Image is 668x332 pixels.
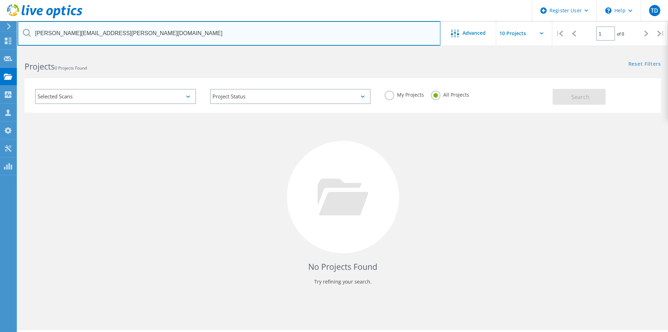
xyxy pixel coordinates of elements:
[571,93,589,101] span: Search
[654,21,668,46] div: |
[605,7,612,14] svg: \n
[651,8,658,13] span: TD
[431,91,469,97] label: All Projects
[18,21,440,46] input: Search projects by name, owner, ID, company, etc
[25,61,55,72] b: Projects
[7,15,82,20] a: Live Optics Dashboard
[463,31,486,35] span: Advanced
[628,61,661,67] a: Reset Filters
[32,276,654,287] p: Try refining your search.
[210,89,371,104] div: Project Status
[32,261,654,273] h4: No Projects Found
[35,89,196,104] div: Selected Scans
[617,31,624,37] span: of 0
[552,21,567,46] div: |
[385,91,424,97] label: My Projects
[553,89,606,105] button: Search
[55,65,87,71] span: 0 Projects Found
